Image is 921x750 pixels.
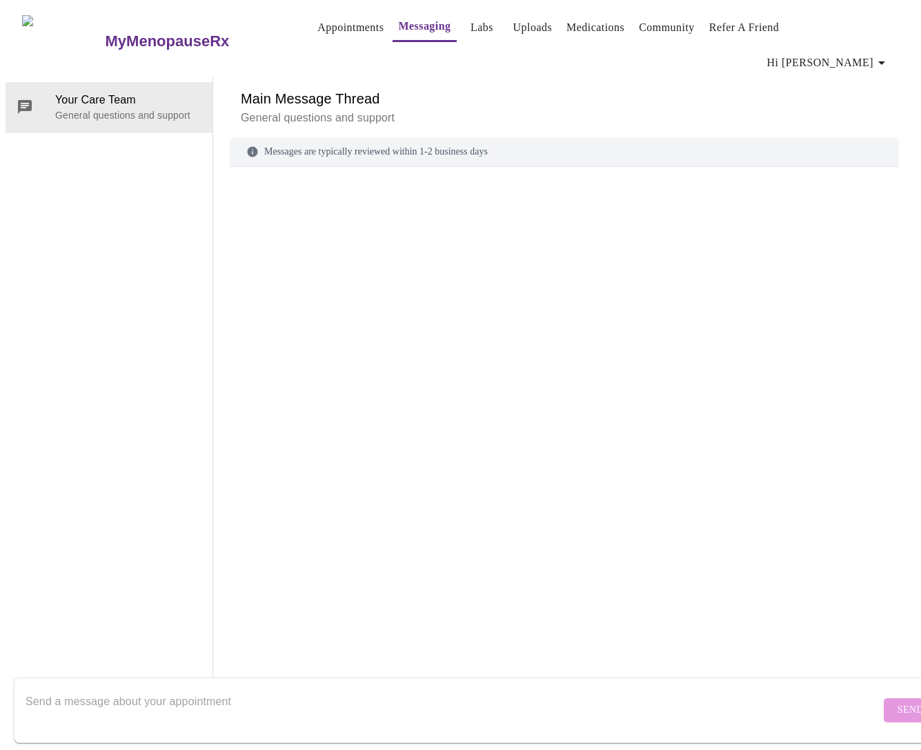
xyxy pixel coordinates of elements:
[6,82,212,132] div: Your Care TeamGeneral questions and support
[566,18,624,37] a: Medications
[704,14,785,41] button: Refer a Friend
[241,110,888,126] p: General questions and support
[639,18,695,37] a: Community
[26,688,880,732] textarea: Send a message about your appointment
[393,12,456,42] button: Messaging
[471,18,493,37] a: Labs
[460,14,504,41] button: Labs
[767,53,890,72] span: Hi [PERSON_NAME]
[762,49,895,77] button: Hi [PERSON_NAME]
[103,17,284,66] a: MyMenopauseRx
[230,137,899,167] div: Messages are typically reviewed within 1-2 business days
[312,14,389,41] button: Appointments
[317,18,384,37] a: Appointments
[241,88,888,110] h6: Main Message Thread
[633,14,700,41] button: Community
[561,14,630,41] button: Medications
[55,92,201,108] span: Your Care Team
[508,14,558,41] button: Uploads
[398,17,450,36] a: Messaging
[513,18,553,37] a: Uploads
[106,32,230,50] h3: MyMenopauseRx
[709,18,780,37] a: Refer a Friend
[55,108,201,122] p: General questions and support
[22,15,103,67] img: MyMenopauseRx Logo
